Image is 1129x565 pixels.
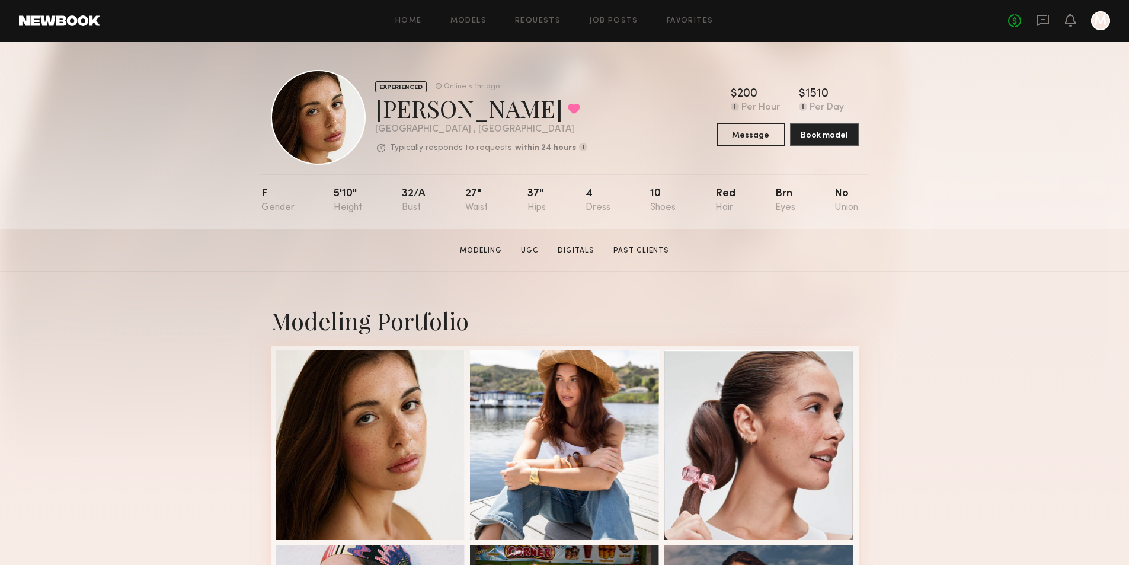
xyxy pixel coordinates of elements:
div: 5'10" [334,189,362,213]
div: Red [715,189,735,213]
div: No [834,189,858,213]
div: F [261,189,295,213]
button: Book model [790,123,859,146]
div: 4 [586,189,610,213]
div: 200 [737,88,757,100]
div: Brn [775,189,795,213]
div: EXPERIENCED [375,81,427,92]
div: 1510 [805,88,829,100]
a: Favorites [667,17,714,25]
div: Online < 1hr ago [444,83,500,91]
a: UGC [516,245,543,256]
div: Per Day [810,103,844,113]
a: Job Posts [589,17,638,25]
div: $ [799,88,805,100]
div: Per Hour [741,103,780,113]
a: Models [450,17,487,25]
div: 37" [527,189,546,213]
div: 10 [650,189,676,213]
div: [GEOGRAPHIC_DATA] , [GEOGRAPHIC_DATA] [375,125,587,135]
button: Message [717,123,785,146]
div: 27" [465,189,488,213]
a: Modeling [455,245,507,256]
a: Past Clients [609,245,674,256]
p: Typically responds to requests [390,144,512,152]
div: [PERSON_NAME] [375,92,587,124]
div: 32/a [402,189,426,213]
a: M [1091,11,1110,30]
a: Digitals [553,245,599,256]
div: $ [731,88,737,100]
div: Modeling Portfolio [271,305,859,336]
b: within 24 hours [515,144,576,152]
a: Requests [515,17,561,25]
a: Home [395,17,422,25]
